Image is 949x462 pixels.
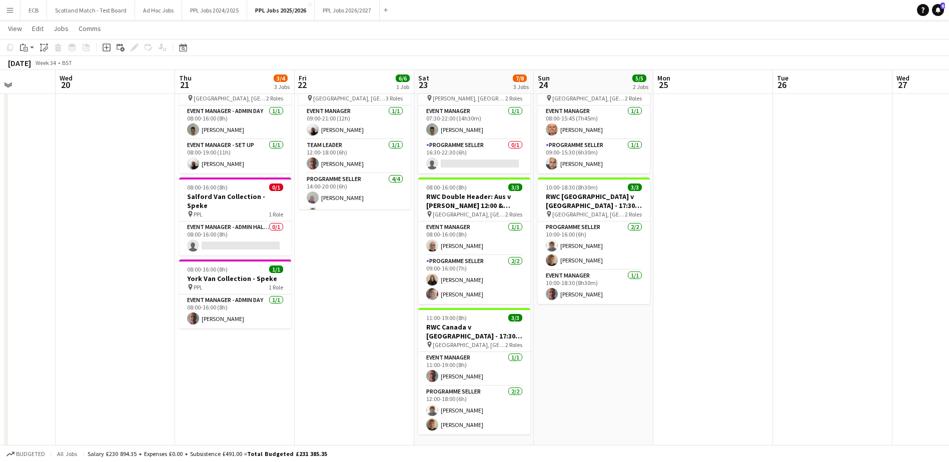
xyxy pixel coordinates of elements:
[55,450,79,457] span: All jobs
[625,94,642,102] span: 2 Roles
[178,79,192,90] span: 21
[269,265,283,273] span: 1/1
[940,2,945,9] span: 6
[418,221,530,255] app-card-role: Event Manager1/108:00-16:00 (8h)[PERSON_NAME]
[396,83,409,90] div: 1 Job
[274,74,288,82] span: 3/4
[297,79,307,90] span: 22
[28,22,48,35] a: Edit
[187,265,228,273] span: 08:00-16:00 (8h)
[538,61,650,173] app-job-card: 08:00-15:45 (7h45m)2/2RWC Double Header [GEOGRAPHIC_DATA] v [GEOGRAPHIC_DATA] 12:00 & [GEOGRAPHIC...
[418,308,530,434] app-job-card: 11:00-19:00 (8h)3/3RWC Canada v [GEOGRAPHIC_DATA] - 17:30, [GEOGRAPHIC_DATA] [GEOGRAPHIC_DATA], [...
[5,448,47,459] button: Budgeted
[417,79,429,90] span: 23
[656,79,670,90] span: 25
[21,0,47,20] button: ECB
[538,139,650,173] app-card-role: Programme Seller1/109:00-15:30 (6h30m)[PERSON_NAME]
[513,74,527,82] span: 7/8
[54,24,69,33] span: Jobs
[538,105,650,139] app-card-role: Event Manager1/108:00-15:45 (7h45m)[PERSON_NAME]
[418,192,530,210] h3: RWC Double Header: Aus v [PERSON_NAME] 12:00 & [PERSON_NAME] v Wal 14:45 - [GEOGRAPHIC_DATA], [GE...
[546,183,598,191] span: 10:00-18:30 (8h30m)
[315,0,380,20] button: PPL Jobs 2026/2027
[266,94,283,102] span: 2 Roles
[632,74,646,82] span: 5/5
[426,314,467,321] span: 11:00-19:00 (8h)
[179,192,291,210] h3: Salford Van Collection - Speke
[896,73,909,82] span: Wed
[552,94,625,102] span: [GEOGRAPHIC_DATA], [GEOGRAPHIC_DATA]
[508,314,522,321] span: 3/3
[299,173,411,251] app-card-role: Programme Seller4/414:00-20:00 (6h)[PERSON_NAME][PERSON_NAME]
[932,4,944,16] a: 6
[895,79,909,90] span: 27
[274,83,290,90] div: 3 Jobs
[32,24,44,33] span: Edit
[433,210,505,218] span: [GEOGRAPHIC_DATA], [GEOGRAPHIC_DATA]
[60,73,73,82] span: Wed
[418,73,429,82] span: Sat
[538,270,650,304] app-card-role: Event Manager1/110:00-18:30 (8h30m)[PERSON_NAME]
[418,322,530,340] h3: RWC Canada v [GEOGRAPHIC_DATA] - 17:30, [GEOGRAPHIC_DATA]
[418,386,530,434] app-card-role: Programme Seller2/212:00-18:00 (6h)[PERSON_NAME][PERSON_NAME]
[418,177,530,304] app-job-card: 08:00-16:00 (8h)3/3RWC Double Header: Aus v [PERSON_NAME] 12:00 & [PERSON_NAME] v Wal 14:45 - [GE...
[179,73,192,82] span: Thu
[775,79,788,90] span: 26
[179,259,291,328] app-job-card: 08:00-16:00 (8h)1/1York Van Collection - Speke PPL1 RoleEvent Manager - Admin Day1/108:00-16:00 (...
[628,183,642,191] span: 3/3
[299,61,411,209] app-job-card: 09:00-21:00 (12h)6/6RWC England v [GEOGRAPHIC_DATA], 19:30, [GEOGRAPHIC_DATA] [GEOGRAPHIC_DATA], ...
[625,210,642,218] span: 2 Roles
[777,73,788,82] span: Tue
[552,210,625,218] span: [GEOGRAPHIC_DATA], [GEOGRAPHIC_DATA]
[386,94,403,102] span: 3 Roles
[179,294,291,328] app-card-role: Event Manager - Admin Day1/108:00-16:00 (8h)[PERSON_NAME]
[187,183,228,191] span: 08:00-16:00 (8h)
[33,59,58,66] span: Week 34
[418,105,530,139] app-card-role: Event Manager1/107:30-22:00 (14h30m)[PERSON_NAME]
[247,0,315,20] button: PPL Jobs 2025/2026
[418,61,530,173] div: 07:30-22:30 (15h)1/2RWC [GEOGRAPHIC_DATA] V [GEOGRAPHIC_DATA] 20:15, [GEOGRAPHIC_DATA] [PERSON_NA...
[505,210,522,218] span: 2 Roles
[538,192,650,210] h3: RWC [GEOGRAPHIC_DATA] v [GEOGRAPHIC_DATA] - 17:30, [GEOGRAPHIC_DATA]
[299,105,411,139] app-card-role: Event Manager1/109:00-21:00 (12h)[PERSON_NAME]
[269,183,283,191] span: 0/1
[50,22,73,35] a: Jobs
[179,177,291,255] app-job-card: 08:00-16:00 (8h)0/1Salford Van Collection - Speke PPL1 RoleEvent Manager - Admin Half Day0/108:00...
[505,341,522,348] span: 2 Roles
[179,274,291,283] h3: York Van Collection - Speke
[8,58,31,68] div: [DATE]
[47,0,135,20] button: Scotland Match - Test Board
[75,22,105,35] a: Comms
[505,94,522,102] span: 2 Roles
[135,0,182,20] button: Ad Hoc Jobs
[433,94,505,102] span: [PERSON_NAME], [GEOGRAPHIC_DATA]
[58,79,73,90] span: 20
[8,24,22,33] span: View
[418,352,530,386] app-card-role: Event Manager1/111:00-19:00 (8h)[PERSON_NAME]
[538,177,650,304] app-job-card: 10:00-18:30 (8h30m)3/3RWC [GEOGRAPHIC_DATA] v [GEOGRAPHIC_DATA] - 17:30, [GEOGRAPHIC_DATA] [GEOGR...
[538,73,550,82] span: Sun
[426,183,467,191] span: 08:00-16:00 (8h)
[62,59,72,66] div: BST
[269,283,283,291] span: 1 Role
[633,83,648,90] div: 2 Jobs
[79,24,101,33] span: Comms
[657,73,670,82] span: Mon
[247,450,327,457] span: Total Budgeted £231 385.35
[4,22,26,35] a: View
[179,61,291,173] app-job-card: 08:00-19:00 (11h)2/2RWC England v [GEOGRAPHIC_DATA] - Drive [GEOGRAPHIC_DATA], [GEOGRAPHIC_DATA]2...
[179,221,291,255] app-card-role: Event Manager - Admin Half Day0/108:00-16:00 (8h)
[418,255,530,304] app-card-role: Programme Seller2/209:00-16:00 (7h)[PERSON_NAME][PERSON_NAME]
[182,0,247,20] button: PPL Jobs 2024/2025
[313,94,386,102] span: [GEOGRAPHIC_DATA], [GEOGRAPHIC_DATA]
[538,221,650,270] app-card-role: Programme Seller2/210:00-16:00 (6h)[PERSON_NAME][PERSON_NAME]
[88,450,327,457] div: Salary £230 894.35 + Expenses £0.00 + Subsistence £491.00 =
